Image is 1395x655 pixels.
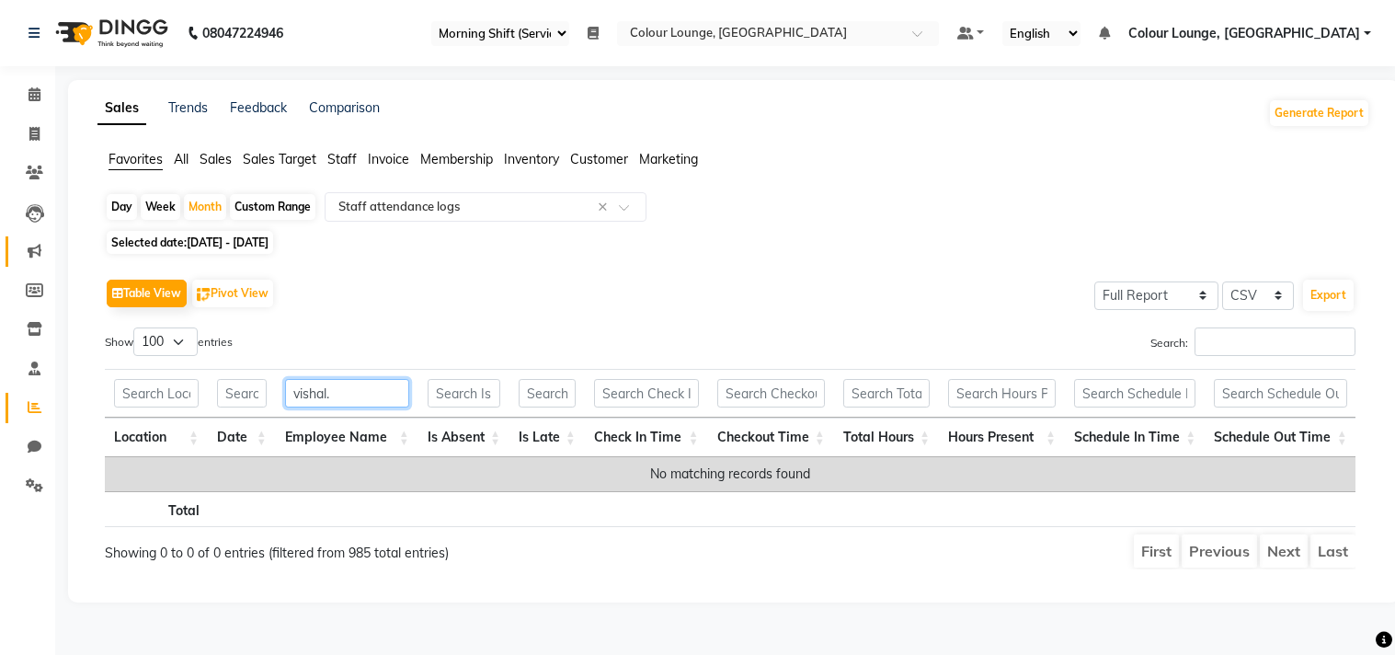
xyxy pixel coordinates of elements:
[192,280,273,307] button: Pivot View
[107,280,187,307] button: Table View
[368,151,409,167] span: Invoice
[420,151,493,167] span: Membership
[509,418,585,457] th: Is Late: activate to sort column ascending
[1303,280,1354,311] button: Export
[243,151,316,167] span: Sales Target
[200,151,232,167] span: Sales
[939,418,1065,457] th: Hours Present: activate to sort column ascending
[1195,327,1355,356] input: Search:
[598,198,613,217] span: Clear all
[197,288,211,302] img: pivot.png
[276,418,418,457] th: Employee Name: activate to sort column ascending
[1270,100,1368,126] button: Generate Report
[230,99,287,116] a: Feedback
[109,151,163,167] span: Favorites
[1065,418,1205,457] th: Schedule In Time: activate to sort column ascending
[717,379,825,408] input: Search Checkout Time
[141,194,180,220] div: Week
[105,533,610,563] div: Showing 0 to 0 of 0 entries (filtered from 985 total entries)
[948,379,1056,408] input: Search Hours Present
[1150,327,1355,356] label: Search:
[105,418,208,457] th: Location: activate to sort column ascending
[519,379,576,408] input: Search Is Late
[208,418,276,457] th: Date: activate to sort column ascending
[187,236,269,249] span: [DATE] - [DATE]
[570,151,628,167] span: Customer
[834,418,939,457] th: Total Hours: activate to sort column ascending
[428,379,500,408] input: Search Is Absent
[639,151,698,167] span: Marketing
[585,418,708,457] th: Check In Time: activate to sort column ascending
[105,457,1355,491] td: No matching records found
[285,379,409,408] input: Search Employee Name
[105,491,209,527] th: Total
[107,231,273,254] span: Selected date:
[418,418,509,457] th: Is Absent: activate to sort column ascending
[1128,24,1360,43] span: Colour Lounge, [GEOGRAPHIC_DATA]
[327,151,357,167] span: Staff
[843,379,930,408] input: Search Total Hours
[47,7,173,59] img: logo
[107,194,137,220] div: Day
[168,99,208,116] a: Trends
[708,418,834,457] th: Checkout Time: activate to sort column ascending
[174,151,189,167] span: All
[202,7,283,59] b: 08047224946
[133,327,198,356] select: Showentries
[184,194,226,220] div: Month
[1205,418,1355,457] th: Schedule Out Time: activate to sort column ascending
[594,379,699,408] input: Search Check In Time
[504,151,559,167] span: Inventory
[217,379,267,408] input: Search Date
[1074,379,1195,408] input: Search Schedule In Time
[230,194,315,220] div: Custom Range
[1214,379,1346,408] input: Search Schedule Out Time
[105,327,233,356] label: Show entries
[97,92,146,125] a: Sales
[114,379,199,408] input: Search Location
[309,99,380,116] a: Comparison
